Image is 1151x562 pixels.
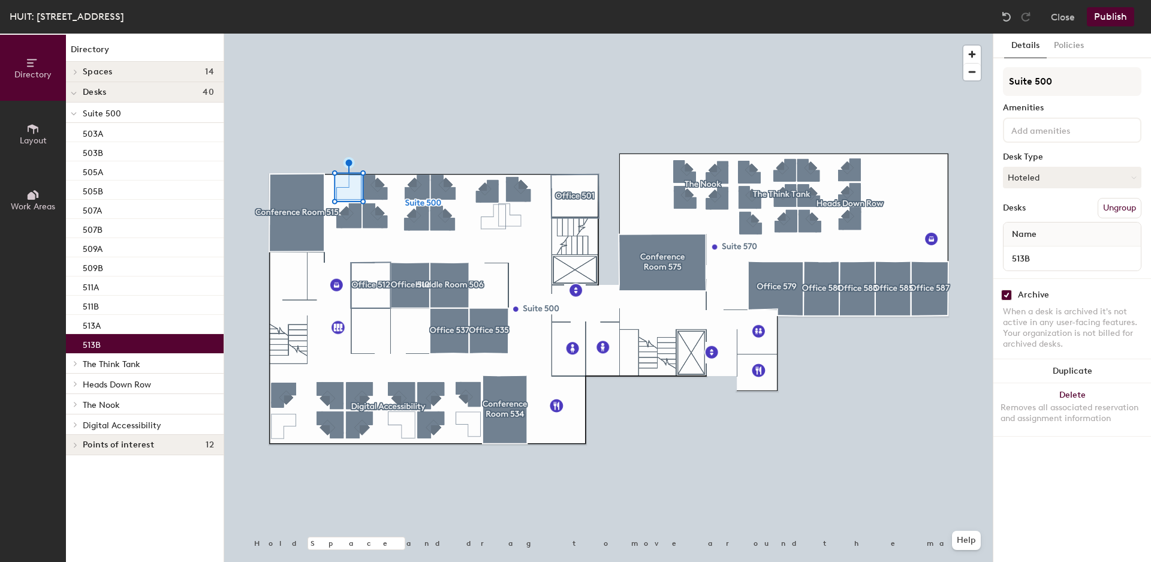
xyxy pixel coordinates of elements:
[1003,103,1141,113] div: Amenities
[83,241,103,254] p: 509A
[1003,306,1141,350] div: When a desk is archived it's not active in any user-facing features. Your organization is not bil...
[952,531,981,550] button: Help
[205,67,214,77] span: 14
[1020,11,1032,23] img: Redo
[83,67,113,77] span: Spaces
[993,383,1151,436] button: DeleteRemoves all associated reservation and assignment information
[83,279,99,293] p: 511A
[11,202,55,212] span: Work Areas
[1006,224,1042,245] span: Name
[83,440,154,450] span: Points of interest
[83,125,103,139] p: 503A
[83,145,103,158] p: 503B
[83,359,140,369] span: The Think Tank
[83,260,103,274] p: 509B
[10,9,124,24] div: HUIT: [STREET_ADDRESS]
[83,317,101,331] p: 513A
[1003,152,1141,162] div: Desk Type
[83,221,103,235] p: 507B
[1087,7,1134,26] button: Publish
[66,43,224,62] h1: Directory
[1047,34,1091,58] button: Policies
[1001,11,1013,23] img: Undo
[1003,203,1026,213] div: Desks
[83,88,106,97] span: Desks
[83,109,121,119] span: Suite 500
[1006,250,1138,267] input: Unnamed desk
[83,336,101,350] p: 513B
[206,440,214,450] span: 12
[83,164,103,178] p: 505A
[1003,167,1141,188] button: Hoteled
[1051,7,1075,26] button: Close
[83,202,102,216] p: 507A
[83,420,161,431] span: Digital Accessibility
[83,298,99,312] p: 511B
[993,359,1151,383] button: Duplicate
[14,70,52,80] span: Directory
[1018,290,1049,300] div: Archive
[83,183,103,197] p: 505B
[83,380,151,390] span: Heads Down Row
[83,400,120,410] span: The Nook
[203,88,214,97] span: 40
[20,136,47,146] span: Layout
[1004,34,1047,58] button: Details
[1098,198,1141,218] button: Ungroup
[1009,122,1117,137] input: Add amenities
[1001,402,1144,424] div: Removes all associated reservation and assignment information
